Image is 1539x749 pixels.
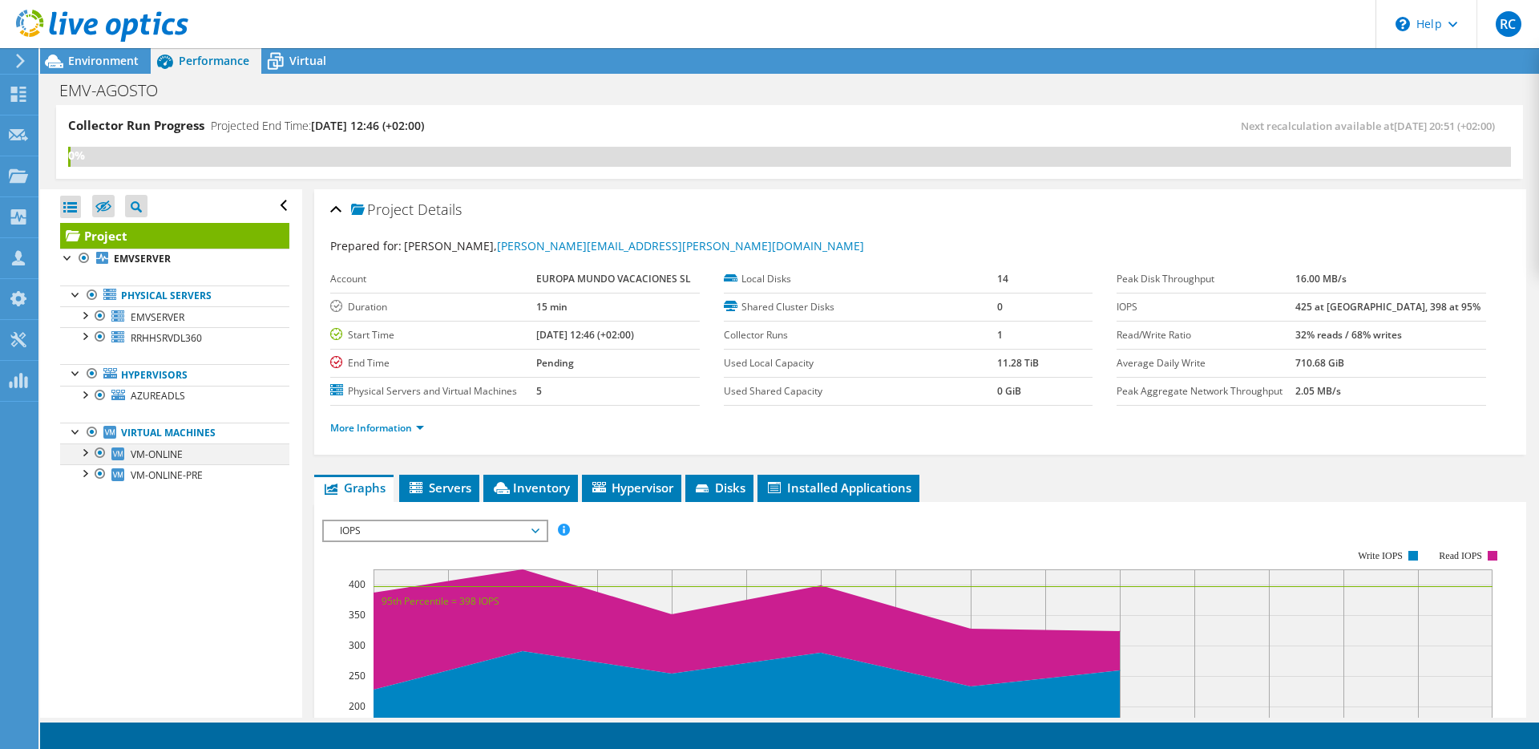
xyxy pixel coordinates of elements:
a: VM-ONLINE [60,443,289,464]
b: 0 [997,300,1003,314]
b: 11.28 TiB [997,356,1039,370]
text: Write IOPS [1358,550,1403,561]
text: 400 [349,577,366,591]
span: Disks [693,480,745,496]
text: 200 [349,699,366,713]
h1: EMV-AGOSTO [52,82,183,99]
span: Performance [179,53,249,68]
label: Peak Aggregate Network Throughput [1117,383,1295,399]
span: Installed Applications [765,480,911,496]
label: Used Shared Capacity [724,383,997,399]
label: Local Disks [724,271,997,287]
text: 350 [349,608,366,621]
a: Physical Servers [60,285,289,306]
a: More Information [330,421,424,435]
label: Account [330,271,536,287]
span: Virtual [289,53,326,68]
b: 15 min [536,300,568,314]
b: 425 at [GEOGRAPHIC_DATA], 398 at 95% [1295,300,1480,314]
b: [DATE] 12:46 (+02:00) [536,328,634,342]
b: 5 [536,384,542,398]
text: Read IOPS [1440,550,1483,561]
a: [PERSON_NAME][EMAIL_ADDRESS][PERSON_NAME][DOMAIN_NAME] [497,238,864,253]
text: 250 [349,669,366,682]
span: [DATE] 20:51 (+02:00) [1394,119,1495,133]
label: Prepared for: [330,238,402,253]
h4: Projected End Time: [211,117,424,135]
a: RRHHSRVDL360 [60,327,289,348]
span: [PERSON_NAME], [404,238,864,253]
label: Start Time [330,327,536,343]
label: Used Local Capacity [724,355,997,371]
span: Environment [68,53,139,68]
a: AZUREADLS [60,386,289,407]
span: Project [351,202,414,218]
span: Inventory [491,480,570,496]
svg: \n [1396,17,1410,31]
b: 14 [997,272,1008,285]
span: EMVSERVER [131,310,184,324]
label: Peak Disk Throughput [1117,271,1295,287]
a: Virtual Machines [60,423,289,443]
a: EMVSERVER [60,249,289,269]
b: 16.00 MB/s [1295,272,1347,285]
label: Average Daily Write [1117,355,1295,371]
label: IOPS [1117,299,1295,315]
b: 1 [997,328,1003,342]
label: Shared Cluster Disks [724,299,997,315]
label: End Time [330,355,536,371]
span: RC [1496,11,1521,37]
b: 32% reads / 68% writes [1295,328,1402,342]
span: VM-ONLINE-PRE [131,468,203,482]
span: Details [418,200,462,219]
text: 95th Percentile = 398 IOPS [382,594,499,608]
a: Hypervisors [60,364,289,385]
b: 0 GiB [997,384,1021,398]
label: Duration [330,299,536,315]
span: [DATE] 12:46 (+02:00) [311,118,424,133]
b: 2.05 MB/s [1295,384,1341,398]
a: Project [60,223,289,249]
span: AZUREADLS [131,389,185,403]
b: 710.68 GiB [1295,356,1344,370]
span: Hypervisor [590,480,673,496]
b: EUROPA MUNDO VACACIONES SL [536,272,691,285]
a: EMVSERVER [60,306,289,327]
a: VM-ONLINE-PRE [60,464,289,485]
b: EMVSERVER [114,252,171,265]
b: Pending [536,356,574,370]
span: IOPS [332,521,538,540]
label: Read/Write Ratio [1117,327,1295,343]
span: Servers [407,480,471,496]
span: Graphs [322,480,386,496]
span: VM-ONLINE [131,447,183,461]
label: Physical Servers and Virtual Machines [330,383,536,399]
span: Next recalculation available at [1241,119,1503,133]
span: RRHHSRVDL360 [131,331,202,345]
text: 300 [349,638,366,652]
div: 0% [68,147,71,164]
label: Collector Runs [724,327,997,343]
